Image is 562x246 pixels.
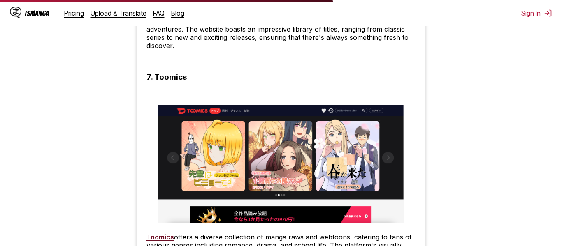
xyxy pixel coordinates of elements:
p: With a sleek and easy-to-navigate interface, Mecha Comic makes it simple for enthusiasts to immer... [146,9,416,50]
a: FAQ [153,9,165,17]
img: Toomics [158,105,404,223]
a: Blog [171,9,184,17]
a: Upload & Translate [91,9,146,17]
img: IsManga Logo [10,7,21,18]
div: IsManga [25,9,49,17]
h3: 7. Toomics [146,63,187,82]
a: IsManga LogoIsManga [10,7,64,20]
img: Sign out [544,9,552,17]
a: Pricing [64,9,84,17]
a: Toomics [146,233,174,241]
button: Sign In [521,9,552,17]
